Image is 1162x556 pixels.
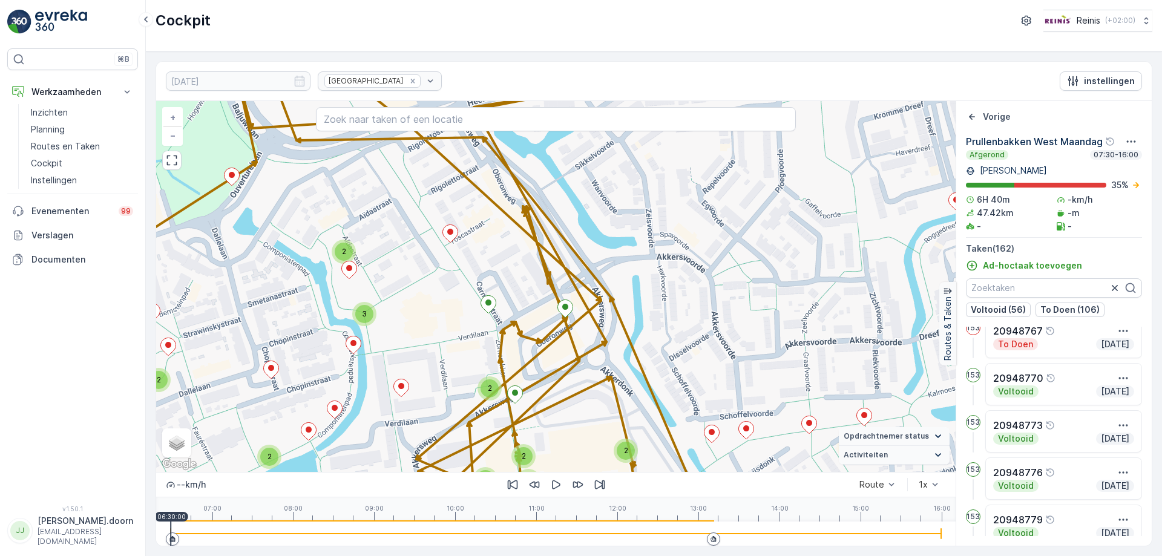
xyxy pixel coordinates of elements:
[352,302,376,326] div: 3
[771,505,789,512] p: 14:00
[117,54,130,64] p: ⌘B
[26,104,138,121] a: Inzichten
[839,446,950,465] summary: Activiteiten
[844,450,888,460] span: Activiteiten
[690,505,707,512] p: 13:00
[170,130,176,140] span: −
[1046,373,1055,383] div: help tooltippictogram
[31,123,65,136] p: Planning
[844,431,929,441] span: Opdrachtnemer status
[919,480,928,489] div: 1x
[7,199,138,223] a: Evenementen99
[10,521,30,540] div: JJ
[983,111,1011,123] p: Vorige
[967,512,980,522] p: 153
[967,323,980,333] p: 153
[31,229,133,241] p: Verslagen
[997,338,1034,350] p: To Doen
[38,515,133,527] p: [PERSON_NAME].doorn
[7,515,138,546] button: JJ[PERSON_NAME].doorn[EMAIL_ADDRESS][DOMAIN_NAME]
[159,456,199,472] a: Dit gebied openen in Google Maps (er wordt een nieuw venster geopend)
[993,418,1043,433] p: 20948773
[159,456,199,472] img: Google
[7,10,31,34] img: logo
[1068,194,1092,206] p: -km/h
[157,375,161,384] span: 2
[157,513,186,520] p: 06:30:00
[447,505,464,512] p: 10:00
[166,71,310,91] input: dd/mm/yyyy
[997,480,1035,492] p: Voltooid
[1100,433,1131,445] p: [DATE]
[993,465,1043,480] p: 20948776
[31,174,77,186] p: Instellingen
[38,527,133,546] p: [EMAIL_ADDRESS][DOMAIN_NAME]
[1068,220,1072,232] p: -
[977,220,981,232] p: -
[859,480,884,489] div: Route
[1100,480,1131,492] p: [DATE]
[1100,338,1131,350] p: [DATE]
[1084,75,1135,87] p: instellingen
[1045,515,1055,525] div: help tooltippictogram
[7,247,138,272] a: Documenten
[332,240,356,264] div: 2
[26,172,138,189] a: Instellingen
[1111,179,1129,191] p: 35 %
[365,505,384,512] p: 09:00
[1068,207,1080,219] p: -m
[1045,420,1055,430] div: help tooltippictogram
[977,194,1010,206] p: 6H 40m
[1060,71,1142,91] button: instellingen
[997,433,1035,445] p: Voltooid
[31,157,62,169] p: Cockpit
[488,384,492,393] span: 2
[1043,10,1152,31] button: Reinis(+02:00)
[1105,137,1115,146] div: help tooltippictogram
[163,126,182,145] a: Uitzoomen
[7,223,138,247] a: Verslagen
[177,479,206,491] p: -- km/h
[993,512,1043,527] p: 20948779
[31,86,114,98] p: Werkzaamheden
[839,427,950,446] summary: Opdrachtnemer status
[977,165,1047,177] p: [PERSON_NAME]
[967,370,980,380] p: 153
[968,150,1006,160] p: Afgerond
[993,371,1043,385] p: 20948770
[609,505,626,512] p: 12:00
[511,444,536,468] div: 2
[7,80,138,104] button: Werkzaamheden
[31,140,100,152] p: Routes en Taken
[933,505,951,512] p: 16:00
[342,247,346,256] span: 2
[163,108,182,126] a: In zoomen
[26,155,138,172] a: Cockpit
[528,505,545,512] p: 11:00
[966,111,1011,123] a: Vorige
[35,10,87,34] img: logo_light-DOdMpM7g.png
[997,385,1035,397] p: Voltooid
[967,417,980,427] p: 153
[26,121,138,138] a: Planning
[997,527,1035,539] p: Voltooid
[852,505,869,512] p: 15:00
[31,205,111,217] p: Evenementen
[163,430,190,456] a: Layers
[966,278,1142,298] input: Zoektaken
[971,304,1026,316] p: Voltooid (56)
[966,303,1031,317] button: Voltooid (56)
[1043,14,1072,27] img: Reinis-Logo-Vrijstaand_Tekengebied-1-copy2_aBO4n7j.png
[522,451,526,460] span: 2
[284,505,303,512] p: 08:00
[257,445,281,469] div: 2
[983,260,1082,272] p: Ad-hoctaak toevoegen
[1045,468,1055,477] div: help tooltippictogram
[1100,385,1131,397] p: [DATE]
[170,112,176,122] span: +
[268,452,272,461] span: 2
[967,465,980,474] p: 153
[121,206,131,216] p: 99
[26,138,138,155] a: Routes en Taken
[966,134,1103,149] p: Prullenbakken West Maandag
